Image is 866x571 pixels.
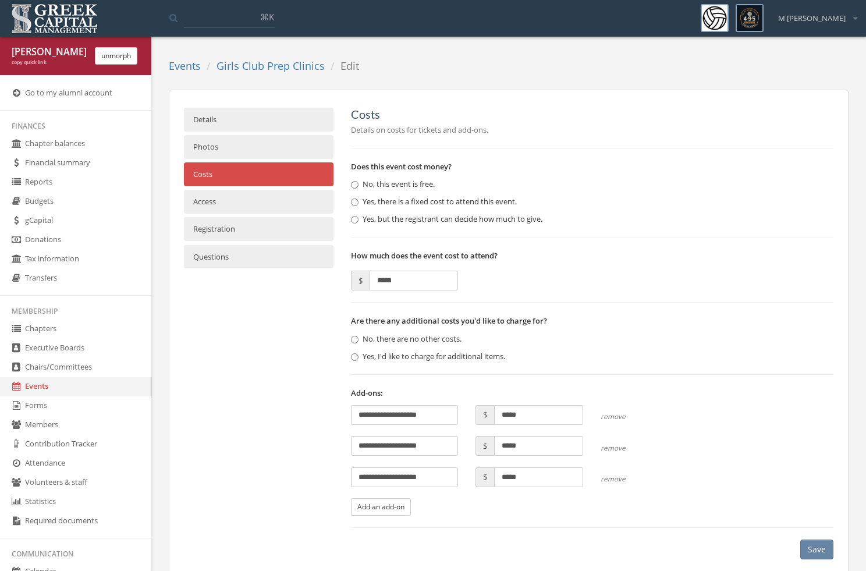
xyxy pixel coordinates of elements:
label: How much does the event cost to attend? [351,249,498,262]
label: Yes, but the registrant can decide how much to give. [351,214,542,225]
label: No, this event is free. [351,179,435,190]
input: No, this event is free. [351,181,359,189]
a: Events [169,59,201,73]
span: $ [475,467,494,487]
span: $ [475,405,494,425]
a: Girls Club Prep Clinics [216,59,325,73]
p: Details on costs for tickets and add-ons. [351,123,834,136]
p: Add-ons: [351,386,834,399]
a: Questions [184,245,333,269]
span: M [PERSON_NAME] [778,13,846,24]
input: Yes, there is a fixed cost to attend this event. [351,198,359,206]
em: remove [601,474,666,484]
p: Are there any additional costs you'd like to charge for? [351,314,834,327]
div: M [PERSON_NAME] [771,4,857,24]
a: Details [184,108,333,132]
input: Yes, I'd like to charge for additional items. [351,353,359,361]
span: ⌘K [260,11,274,23]
input: Yes, but the registrant can decide how much to give. [351,216,359,224]
a: Costs [184,162,333,186]
a: Registration [184,217,333,241]
label: Yes, there is a fixed cost to attend this event. [351,196,517,208]
button: Save [800,540,833,559]
button: Add an add-on [351,498,411,516]
em: remove [601,412,666,421]
button: unmorph [95,47,137,65]
h5: Costs [351,108,834,120]
span: $ [351,271,370,290]
p: Does this event cost money? [351,160,834,173]
em: remove [601,443,666,453]
label: Yes, I'd like to charge for additional items. [351,351,505,363]
label: No, there are no other costs. [351,334,462,345]
div: [PERSON_NAME] [PERSON_NAME] [12,45,86,59]
span: $ [475,436,494,456]
input: No, there are no other costs. [351,336,359,343]
a: Access [184,190,333,214]
div: copy quick link [12,59,86,66]
a: Photos [184,135,333,159]
li: Edit [325,59,359,74]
